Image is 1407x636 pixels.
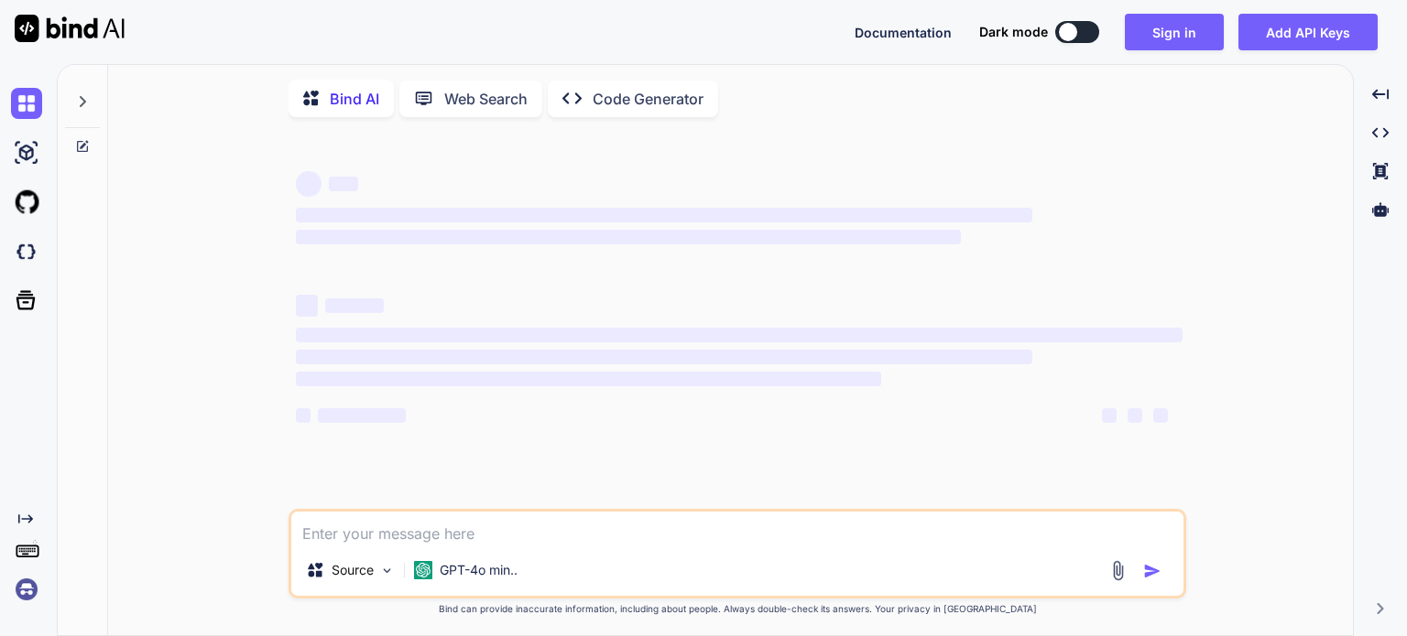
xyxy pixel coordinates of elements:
[11,137,42,168] img: ai-studio
[332,561,374,579] p: Source
[289,602,1186,616] p: Bind can provide inaccurate information, including about people. Always double-check its answers....
[1128,408,1142,423] span: ‌
[444,88,528,110] p: Web Search
[1153,408,1168,423] span: ‌
[296,230,961,244] span: ‌
[296,408,311,423] span: ‌
[979,23,1048,41] span: Dark mode
[414,561,432,579] img: GPT-4o mini
[11,88,42,119] img: chat
[11,236,42,267] img: darkCloudIdeIcon
[11,187,42,218] img: githubLight
[15,15,125,42] img: Bind AI
[318,408,406,423] span: ‌
[855,23,952,42] button: Documentation
[1107,560,1129,581] img: attachment
[1125,14,1224,50] button: Sign in
[593,88,703,110] p: Code Generator
[296,372,881,386] span: ‌
[296,328,1183,342] span: ‌
[325,298,384,313] span: ‌
[329,177,358,191] span: ‌
[379,563,395,578] img: Pick Models
[11,574,42,605] img: signin
[1102,408,1117,423] span: ‌
[296,295,318,317] span: ‌
[440,561,518,579] p: GPT-4o min..
[296,350,1031,364] span: ‌
[1143,562,1162,580] img: icon
[1238,14,1378,50] button: Add API Keys
[330,88,379,110] p: Bind AI
[296,171,322,197] span: ‌
[855,25,952,40] span: Documentation
[296,208,1031,222] span: ‌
